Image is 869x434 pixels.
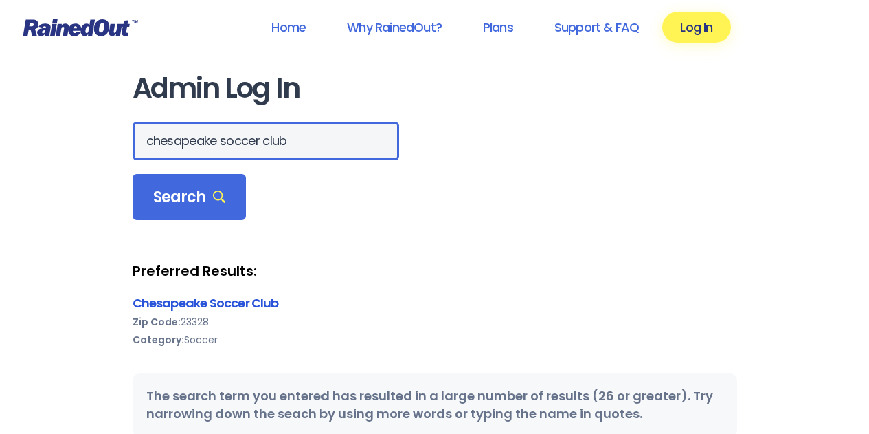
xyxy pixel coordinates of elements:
a: Home [253,12,324,43]
div: Soccer [133,331,737,349]
a: Support & FAQ [537,12,657,43]
a: Log In [662,12,730,43]
a: Chesapeake Soccer Club [133,294,279,312]
b: Zip Code: [133,315,181,329]
strong: Preferred Results: [133,262,737,280]
h1: Admin Log In [133,73,737,104]
span: Search [153,188,226,207]
a: Why RainedOut? [329,12,460,43]
div: Search [133,174,247,221]
div: 23328 [133,313,737,331]
b: Category: [133,333,184,347]
div: Chesapeake Soccer Club [133,294,737,312]
input: Search Orgs… [133,122,399,160]
a: Plans [465,12,531,43]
